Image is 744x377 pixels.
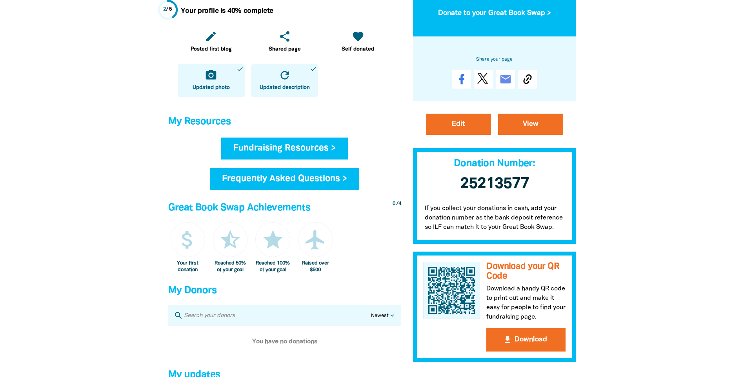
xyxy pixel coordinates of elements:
[474,70,493,89] a: Post
[278,69,291,82] i: refresh
[260,84,310,92] span: Updated description
[183,310,371,321] input: Search your donors
[181,8,273,14] strong: Your profile is 40% complete
[324,25,391,58] a: favoriteSelf donated
[496,70,515,89] a: email
[426,3,564,24] button: Donate to your Great Book Swap >
[452,70,471,89] a: Share
[251,64,318,97] a: refreshUpdated descriptiondone
[174,311,183,320] i: search
[518,70,537,89] button: Copy Link
[393,201,395,206] span: 0
[310,65,317,72] i: done
[210,168,359,190] a: Frequently Asked Questions >
[176,228,199,252] i: attach_money
[426,114,491,135] a: Edit
[193,84,230,92] span: Updated photo
[205,69,217,82] i: camera_alt
[168,286,216,295] span: My Donors
[178,64,245,97] a: camera_altUpdated photodone
[236,65,244,72] i: done
[251,25,318,58] a: shareShared page
[168,200,401,216] h4: Great Book Swap Achievements
[298,260,333,273] div: Raised over $500
[393,200,401,208] div: / 4
[499,73,512,85] i: email
[342,45,374,53] span: Self donated
[213,260,248,273] div: Reached 50% of your goal
[168,117,231,126] span: My Resources
[163,7,166,12] span: 2
[454,159,535,168] span: Donation Number:
[278,30,291,43] i: share
[426,55,564,64] h6: Share your page
[498,114,563,135] a: View
[218,228,242,252] i: star_half
[205,30,217,43] i: edit
[413,196,576,244] p: If you collect your donations in cash, add your donation number as the bank deposit reference so ...
[460,177,529,191] span: 25213577
[163,6,172,13] div: / 5
[304,228,327,252] i: airplanemode_active
[503,335,512,345] i: get_app
[168,326,401,357] div: You have no donations
[486,262,566,281] h3: Download your QR Code
[352,30,364,43] i: favorite
[168,326,401,357] div: Paginated content
[269,45,301,53] span: Shared page
[191,45,232,53] span: Posted first blog
[170,260,205,273] div: Your first donation
[486,328,566,352] button: get_appDownload
[261,228,285,252] i: star
[221,138,348,159] a: Fundraising Resources >
[255,260,290,273] div: Reached 100% of your goal
[178,25,245,58] a: editPosted first blog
